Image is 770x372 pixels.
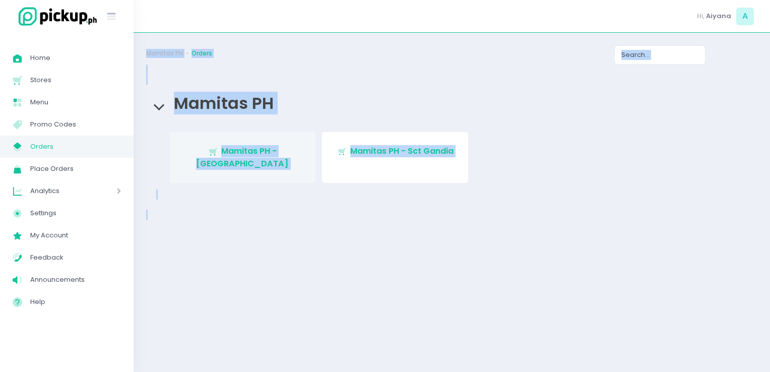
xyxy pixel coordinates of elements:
span: Promo Codes [30,118,121,131]
span: Analytics [30,184,88,198]
span: My Account [30,229,121,242]
span: Mamitas PH - Sct Gandia [350,145,454,157]
span: Home [30,51,121,65]
a: Orders [191,49,212,58]
span: Hi, [697,11,704,21]
div: Mamitas PH [146,84,757,122]
input: Search... [614,45,705,65]
span: Announcements [30,273,121,286]
a: Mamitas PH [146,49,183,58]
span: Mamitas PH [169,92,274,114]
a: Mamitas PH - Sct Gandia [322,132,468,183]
span: Mamitas PH - [GEOGRAPHIC_DATA] [196,145,289,169]
span: Place Orders [30,162,121,175]
span: Aiyana [706,11,731,21]
a: Mamitas PH - [GEOGRAPHIC_DATA] [170,132,316,183]
span: Menu [30,96,121,109]
span: Feedback [30,251,121,264]
span: A [736,8,754,25]
span: Stores [30,74,121,87]
span: Orders [30,140,121,153]
span: Help [30,295,121,308]
img: logo [13,6,98,27]
div: Mamitas PH [146,122,757,209]
span: Settings [30,207,121,220]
